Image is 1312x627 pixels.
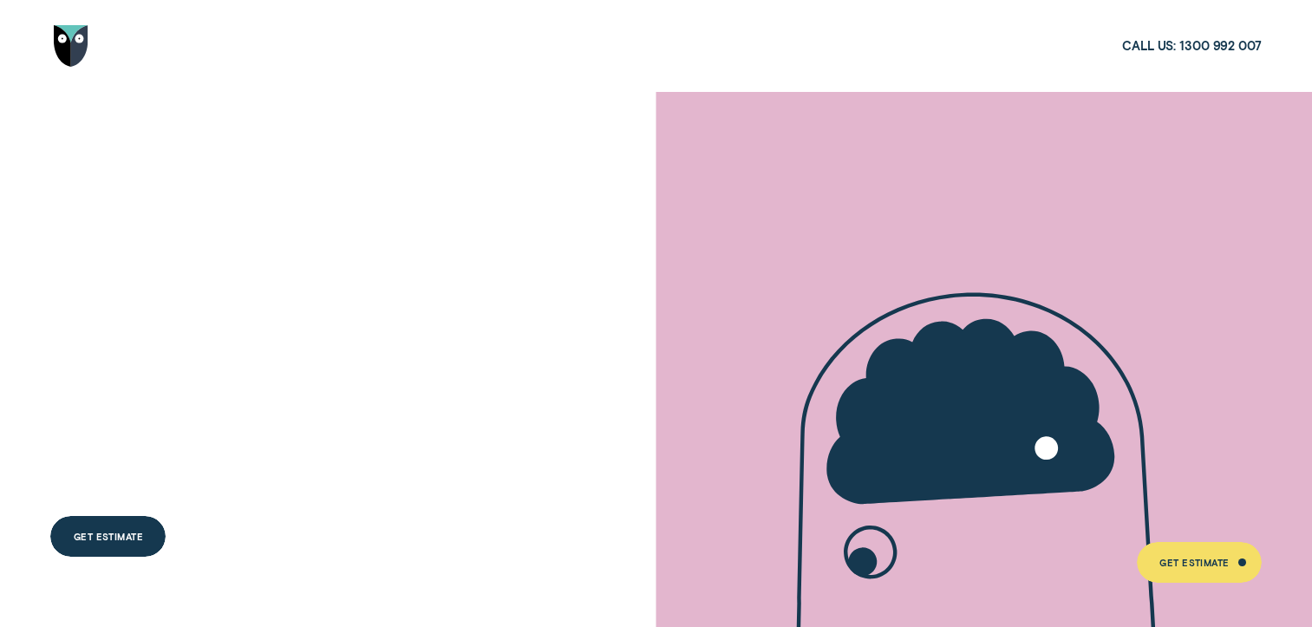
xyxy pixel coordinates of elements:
[50,516,166,558] a: Get Estimate
[1122,38,1261,55] a: Call us:1300 992 007
[1122,38,1176,55] span: Call us:
[1179,38,1261,55] span: 1300 992 007
[54,25,88,67] img: Wisr
[1137,542,1262,584] a: Get Estimate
